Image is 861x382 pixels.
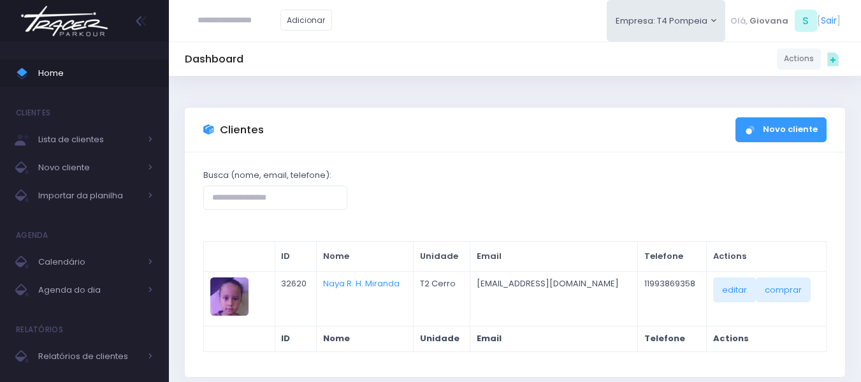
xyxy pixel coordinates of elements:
[203,169,331,182] label: Busca (nome, email, telefone):
[38,254,140,270] span: Calendário
[713,277,756,302] a: editar
[38,348,140,365] span: Relatórios de clientes
[16,223,48,248] h4: Agenda
[38,159,140,176] span: Novo cliente
[470,271,637,326] td: [EMAIL_ADDRESS][DOMAIN_NAME]
[185,53,243,66] h5: Dashboard
[323,277,400,290] a: Naya R. H. Miranda
[707,326,826,351] th: Actions
[275,242,316,272] th: ID
[38,282,140,298] span: Agenda do dia
[16,317,63,342] h4: Relatórios
[470,326,637,351] th: Email
[725,6,845,35] div: [ ]
[470,242,637,272] th: Email
[707,242,826,272] th: Actions
[637,271,707,326] td: 11993869358
[730,15,748,27] span: Olá,
[16,100,50,126] h4: Clientes
[821,14,837,27] a: Sair
[413,326,470,351] th: Unidade
[777,48,821,70] a: Actions
[317,326,414,351] th: Nome
[735,117,827,142] a: Novo cliente
[38,131,140,148] span: Lista de clientes
[749,15,788,27] span: Giovana
[275,326,316,351] th: ID
[413,271,470,326] td: T2 Cerro
[38,65,153,82] span: Home
[275,271,316,326] td: 32620
[317,242,414,272] th: Nome
[220,124,264,136] h3: Clientes
[756,277,811,302] a: comprar
[280,10,333,31] a: Adicionar
[637,242,707,272] th: Telefone
[413,242,470,272] th: Unidade
[637,326,707,351] th: Telefone
[795,10,817,32] span: S
[38,187,140,204] span: Importar da planilha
